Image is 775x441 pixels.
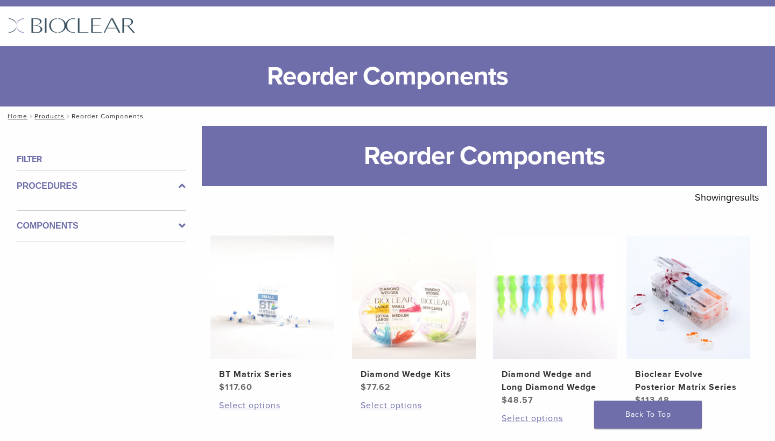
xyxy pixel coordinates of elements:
[351,236,477,394] a: Diamond Wedge KitsDiamond Wedge Kits $77.62
[202,126,767,186] h1: Reorder Components
[34,112,65,120] a: Products
[361,399,467,412] a: Select options for “Diamond Wedge Kits”
[352,236,476,359] img: Diamond Wedge Kits
[219,368,326,381] h2: BT Matrix Series
[361,368,467,381] h2: Diamond Wedge Kits
[502,395,508,406] span: $
[493,236,617,359] img: Diamond Wedge and Long Diamond Wedge
[635,395,670,406] bdi: 113.48
[17,219,186,232] label: Components
[502,368,608,394] h2: Diamond Wedge and Long Diamond Wedge
[27,113,34,119] span: /
[4,112,27,120] a: Home
[17,180,186,193] label: Procedures
[502,412,608,425] a: Select options for “Diamond Wedge and Long Diamond Wedge”
[361,382,367,393] span: $
[8,18,136,33] img: Bioclear
[361,382,391,393] bdi: 77.62
[492,236,618,407] a: Diamond Wedge and Long Diamond WedgeDiamond Wedge and Long Diamond Wedge $48.57
[65,113,72,119] span: /
[219,382,225,393] span: $
[635,395,641,406] span: $
[594,401,702,429] a: Back To Top
[219,382,252,393] bdi: 117.60
[626,236,751,407] a: Bioclear Evolve Posterior Matrix SeriesBioclear Evolve Posterior Matrix Series $113.48
[219,399,326,412] a: Select options for “BT Matrix Series”
[17,153,186,166] h4: Filter
[210,236,335,394] a: BT Matrix SeriesBT Matrix Series $117.60
[626,236,750,359] img: Bioclear Evolve Posterior Matrix Series
[695,186,759,209] p: Showing results
[502,395,533,406] bdi: 48.57
[635,368,742,394] h2: Bioclear Evolve Posterior Matrix Series
[210,236,334,359] img: BT Matrix Series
